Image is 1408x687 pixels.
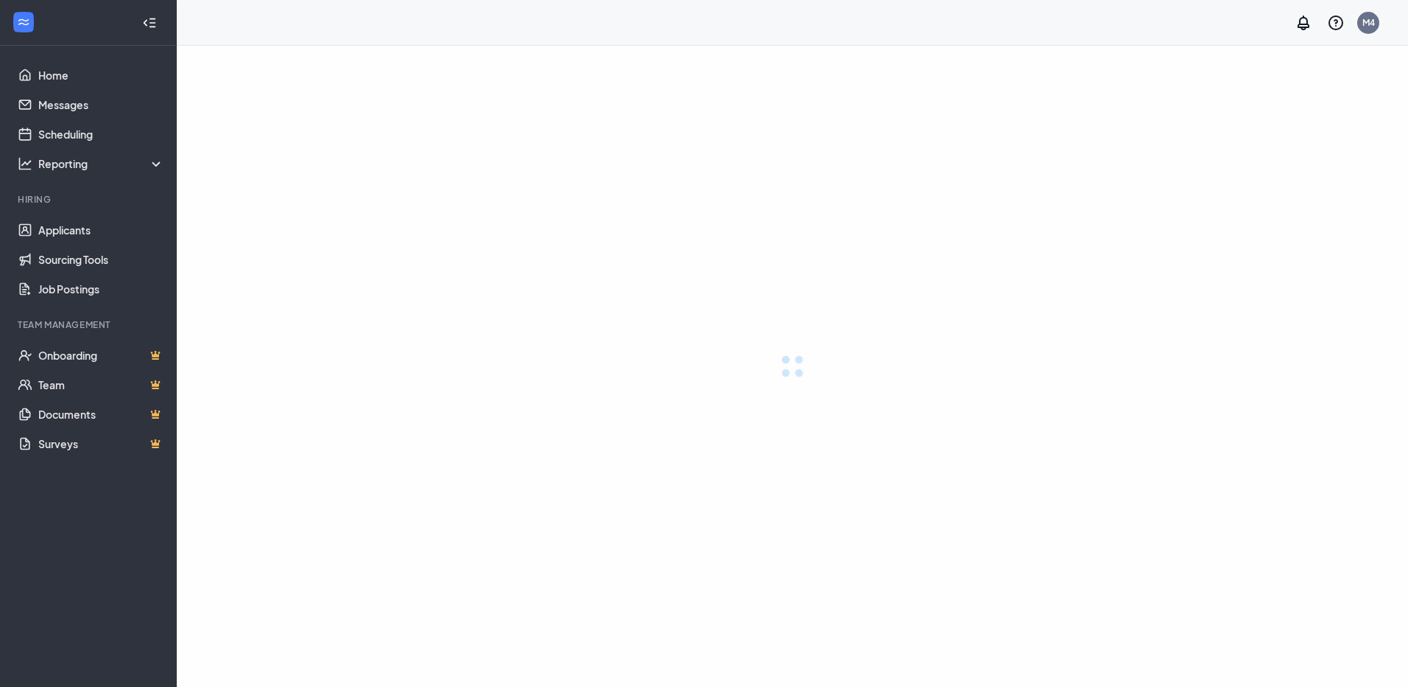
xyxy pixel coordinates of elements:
[38,156,165,171] div: Reporting
[38,429,164,458] a: SurveysCrown
[16,15,31,29] svg: WorkstreamLogo
[38,215,164,245] a: Applicants
[38,370,164,400] a: TeamCrown
[38,274,164,304] a: Job Postings
[18,193,161,206] div: Hiring
[1362,16,1375,29] div: M4
[1295,14,1312,32] svg: Notifications
[142,15,157,30] svg: Collapse
[18,318,161,331] div: Team Management
[38,341,164,370] a: OnboardingCrown
[38,90,164,119] a: Messages
[38,400,164,429] a: DocumentsCrown
[38,60,164,90] a: Home
[1327,14,1345,32] svg: QuestionInfo
[38,119,164,149] a: Scheduling
[38,245,164,274] a: Sourcing Tools
[18,156,32,171] svg: Analysis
